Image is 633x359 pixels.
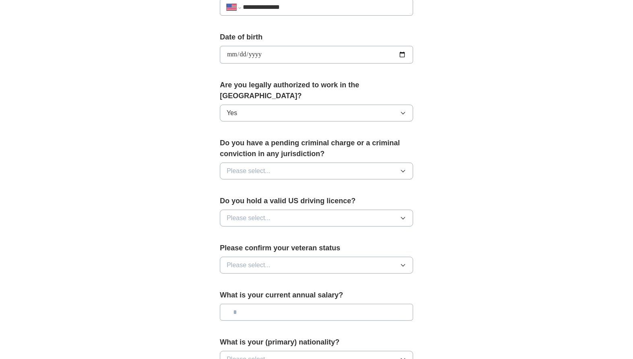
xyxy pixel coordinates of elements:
[227,213,271,223] span: Please select...
[220,32,413,43] label: Date of birth
[220,163,413,179] button: Please select...
[227,260,271,270] span: Please select...
[220,210,413,227] button: Please select...
[220,105,413,122] button: Yes
[220,80,413,101] label: Are you legally authorized to work in the [GEOGRAPHIC_DATA]?
[220,138,413,159] label: Do you have a pending criminal charge or a criminal conviction in any jurisdiction?
[220,196,413,206] label: Do you hold a valid US driving licence?
[220,337,413,348] label: What is your (primary) nationality?
[220,290,413,301] label: What is your current annual salary?
[227,166,271,176] span: Please select...
[220,243,413,254] label: Please confirm your veteran status
[220,257,413,274] button: Please select...
[227,108,237,118] span: Yes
